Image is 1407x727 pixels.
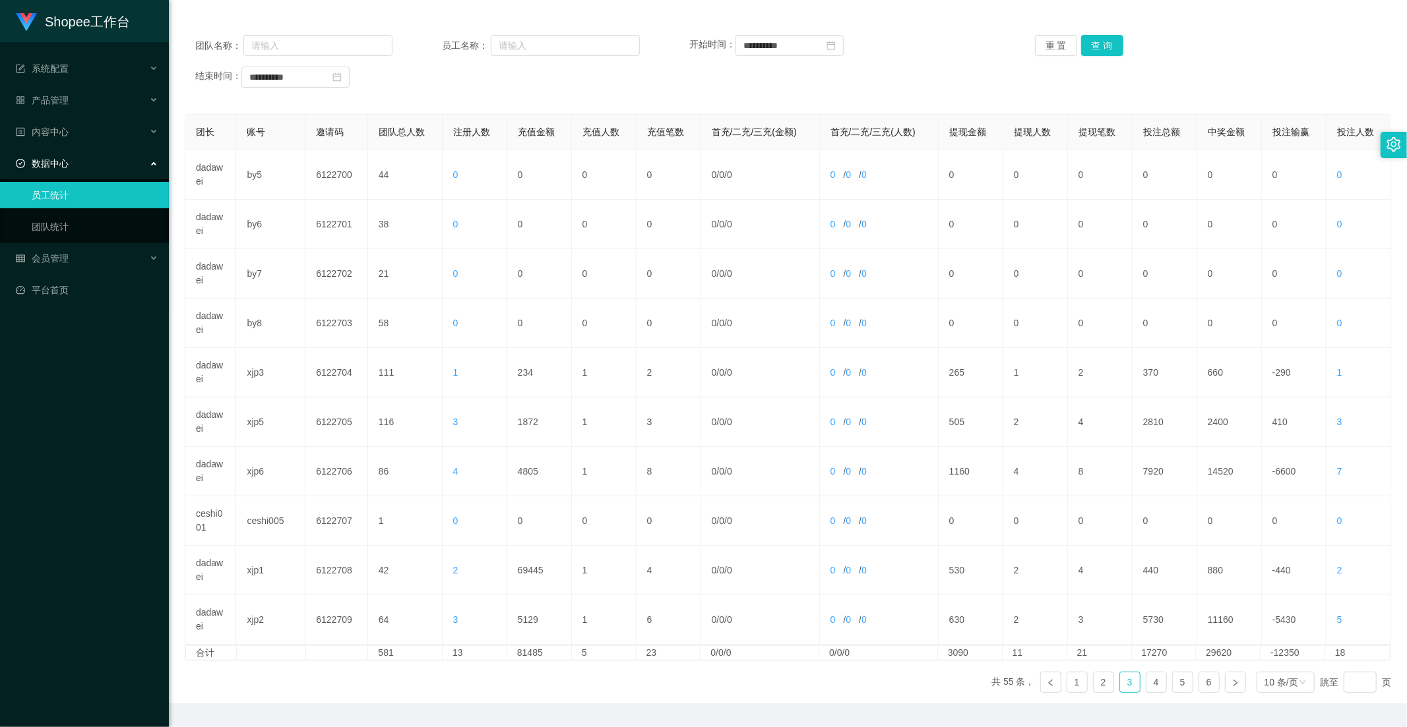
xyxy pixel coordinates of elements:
[637,595,701,645] td: 6
[368,546,443,595] td: 42
[305,496,368,546] td: 6122707
[185,546,236,595] td: dadawei
[712,565,717,575] span: 0
[236,496,305,546] td: ceshi005
[16,253,69,264] span: 会员管理
[727,219,732,229] span: 0
[1079,127,1115,137] span: 提现笔数
[939,249,1003,299] td: 0
[939,496,1003,546] td: 0
[712,367,717,378] span: 0
[236,299,305,348] td: by8
[507,200,572,249] td: 0
[1197,595,1262,645] td: 11160
[507,397,572,447] td: 1872
[819,646,938,660] td: 0/0/0
[861,169,867,180] span: 0
[1133,546,1197,595] td: 440
[16,127,25,136] i: 图标: profile
[305,249,368,299] td: 6122702
[701,595,820,645] td: / /
[1197,546,1262,595] td: 880
[861,565,867,575] span: 0
[1120,672,1140,692] a: 3
[1262,150,1327,200] td: 0
[939,150,1003,200] td: 0
[16,277,158,303] a: 图标: dashboard平台首页
[518,127,555,137] span: 充值金额
[1146,672,1167,693] li: 4
[719,417,724,427] span: 0
[368,249,443,299] td: 21
[1068,397,1133,447] td: 4
[453,367,458,378] span: 1
[637,299,701,348] td: 0
[507,496,572,546] td: 0
[572,299,637,348] td: 0
[1197,200,1262,249] td: 0
[1208,127,1245,137] span: 中奖金额
[727,614,732,625] span: 0
[712,417,717,427] span: 0
[1299,678,1307,687] i: 图标: down
[820,447,939,496] td: / /
[185,496,236,546] td: ceshi001
[16,127,69,137] span: 内容中心
[712,515,717,526] span: 0
[1133,447,1197,496] td: 7920
[305,299,368,348] td: 6122703
[243,35,392,56] input: 请输入
[453,515,458,526] span: 0
[820,595,939,645] td: / /
[1040,672,1061,693] li: 上一页
[727,515,732,526] span: 0
[1197,249,1262,299] td: 0
[236,150,305,200] td: by5
[305,595,368,645] td: 6122709
[1262,249,1327,299] td: 0
[719,614,724,625] span: 0
[236,249,305,299] td: by7
[719,268,724,279] span: 0
[712,127,797,137] span: 首充/二充/三充(金额)
[719,466,724,477] span: 0
[820,496,939,546] td: / /
[820,299,939,348] td: / /
[830,318,836,328] span: 0
[1197,150,1262,200] td: 0
[712,219,717,229] span: 0
[16,64,25,73] i: 图标: form
[1265,672,1298,692] div: 10 条/页
[689,40,735,50] span: 开始时间：
[507,150,572,200] td: 0
[861,614,867,625] span: 0
[1337,268,1342,279] span: 0
[1337,614,1342,625] span: 5
[1197,348,1262,397] td: 660
[727,169,732,180] span: 0
[185,447,236,496] td: dadawei
[368,447,443,496] td: 86
[368,200,443,249] td: 38
[1068,447,1133,496] td: 8
[507,249,572,299] td: 0
[185,348,236,397] td: dadawei
[1068,496,1133,546] td: 0
[701,646,819,660] td: 0/0/0
[572,249,637,299] td: 0
[846,318,851,328] span: 0
[637,200,701,249] td: 0
[637,546,701,595] td: 4
[16,63,69,74] span: 系统配置
[727,318,732,328] span: 0
[368,496,443,546] td: 1
[305,447,368,496] td: 6122706
[701,249,820,299] td: / /
[719,367,724,378] span: 0
[727,417,732,427] span: 0
[727,367,732,378] span: 0
[1014,127,1051,137] span: 提现人数
[507,447,572,496] td: 4805
[368,348,443,397] td: 111
[247,127,265,137] span: 账号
